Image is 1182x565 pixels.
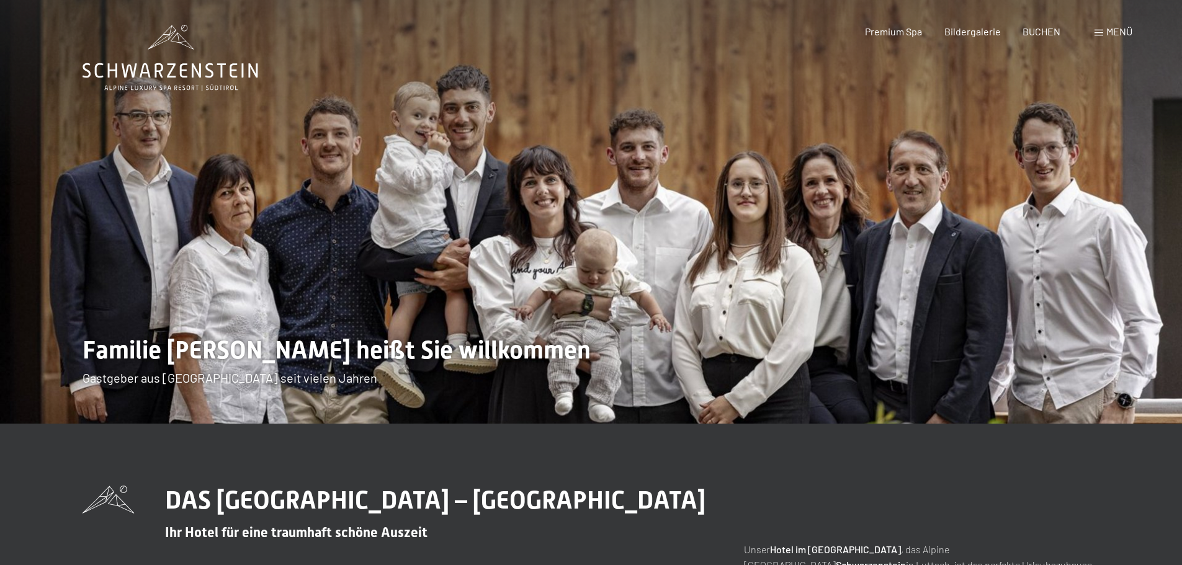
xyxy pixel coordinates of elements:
[770,543,901,555] strong: Hotel im [GEOGRAPHIC_DATA]
[1106,25,1132,37] span: Menü
[83,370,377,385] span: Gastgeber aus [GEOGRAPHIC_DATA] seit vielen Jahren
[165,486,705,515] span: DAS [GEOGRAPHIC_DATA] – [GEOGRAPHIC_DATA]
[1023,25,1060,37] a: BUCHEN
[165,525,428,540] span: Ihr Hotel für eine traumhaft schöne Auszeit
[865,25,922,37] a: Premium Spa
[944,25,1001,37] a: Bildergalerie
[83,336,591,365] span: Familie [PERSON_NAME] heißt Sie willkommen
